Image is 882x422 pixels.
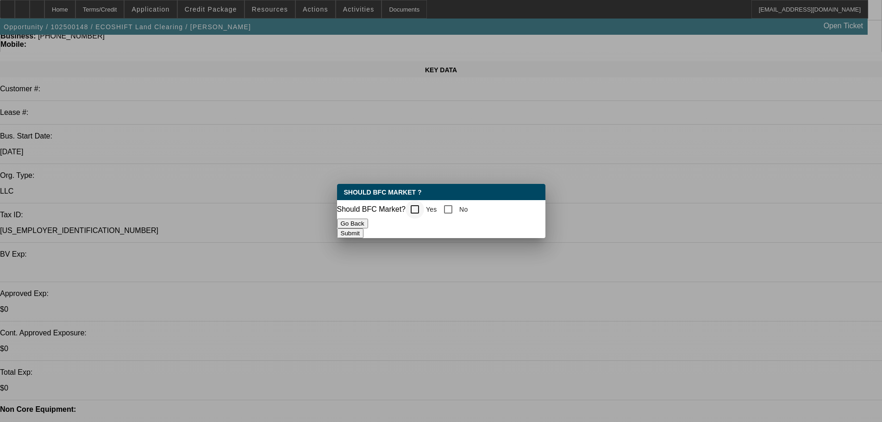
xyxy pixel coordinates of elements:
[424,205,437,214] label: Yes
[337,205,406,213] mat-label: Should BFC Market?
[337,219,368,228] button: Go Back
[337,228,363,238] button: Submit
[344,189,422,196] span: Should BFC Market ?
[457,205,468,214] label: No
